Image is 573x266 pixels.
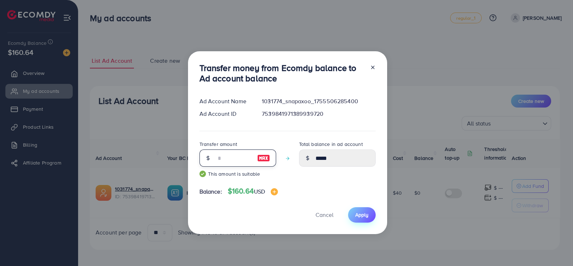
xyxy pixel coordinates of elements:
[199,187,222,196] span: Balance:
[199,63,364,84] h3: Transfer money from Ecomdy balance to Ad account balance
[348,207,376,223] button: Apply
[228,187,278,196] h4: $160.64
[199,141,237,148] label: Transfer amount
[316,211,333,219] span: Cancel
[194,110,256,118] div: Ad Account ID
[194,97,256,105] div: Ad Account Name
[199,171,206,177] img: guide
[299,141,363,148] label: Total balance in ad account
[271,188,278,195] img: image
[256,97,381,105] div: 1031774_snapaxoo_1755506285400
[257,154,270,162] img: image
[256,110,381,118] div: 7539841971389939720
[355,211,369,218] span: Apply
[254,187,265,195] span: USD
[543,234,568,261] iframe: Chat
[199,170,276,177] small: This amount is suitable
[307,207,342,223] button: Cancel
